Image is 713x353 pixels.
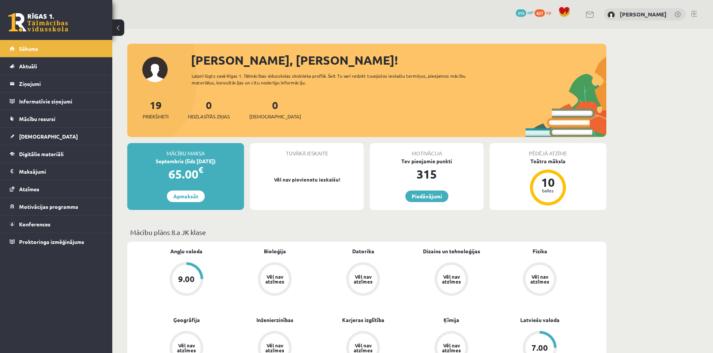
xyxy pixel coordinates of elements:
[167,191,205,202] a: Apmaksāt
[441,343,462,353] div: Vēl nav atzīmes
[370,143,484,157] div: Motivācija
[173,316,200,324] a: Ģeogrāfija
[352,247,374,255] a: Datorika
[407,262,496,297] a: Vēl nav atzīmes
[249,98,301,120] a: 0[DEMOGRAPHIC_DATA]
[191,51,606,69] div: [PERSON_NAME], [PERSON_NAME]!
[520,316,560,324] a: Latviešu valoda
[178,275,195,283] div: 9.00
[19,151,64,157] span: Digitālie materiāli
[250,143,364,157] div: Tuvākā ieskaite
[254,176,360,183] p: Vēl nav pievienotu ieskaišu!
[127,157,244,165] div: Septembris (līdz [DATE])
[529,274,550,284] div: Vēl nav atzīmes
[19,221,51,227] span: Konferences
[533,247,547,255] a: Fizika
[516,9,526,17] span: 315
[127,143,244,157] div: Mācību maksa
[537,188,559,193] div: balles
[19,93,103,110] legend: Informatīvie ziņojumi
[10,216,103,233] a: Konferences
[490,157,606,165] div: Teātra māksla
[188,98,230,120] a: 0Neizlasītās ziņas
[10,75,103,92] a: Ziņojumi
[496,262,584,297] a: Vēl nav atzīmes
[170,247,202,255] a: Angļu valoda
[353,274,374,284] div: Vēl nav atzīmes
[405,191,448,202] a: Piedāvājumi
[143,113,168,120] span: Priekšmeti
[19,115,55,122] span: Mācību resursi
[19,45,38,52] span: Sākums
[19,133,78,140] span: [DEMOGRAPHIC_DATA]
[10,233,103,250] a: Proktoringa izmēģinājums
[441,274,462,284] div: Vēl nav atzīmes
[198,164,203,175] span: €
[10,40,103,57] a: Sākums
[10,145,103,162] a: Digitālie materiāli
[231,262,319,297] a: Vēl nav atzīmes
[10,198,103,215] a: Motivācijas programma
[143,98,168,120] a: 19Priekšmeti
[537,176,559,188] div: 10
[192,72,479,86] div: Laipni lūgts savā Rīgas 1. Tālmācības vidusskolas skolnieka profilā. Šeit Tu vari redzēt tuvojošo...
[370,157,484,165] div: Tev pieejamie punkti
[10,163,103,180] a: Maksājumi
[8,13,68,32] a: Rīgas 1. Tālmācības vidusskola
[264,247,286,255] a: Bioloģija
[534,9,545,17] span: 427
[10,180,103,198] a: Atzīmes
[423,247,480,255] a: Dizains un tehnoloģijas
[127,165,244,183] div: 65.00
[444,316,459,324] a: Ķīmija
[516,9,533,15] a: 315 mP
[319,262,407,297] a: Vēl nav atzīmes
[10,58,103,75] a: Aktuāli
[607,11,615,19] img: Alina Ščerbicka
[142,262,231,297] a: 9.00
[531,344,548,352] div: 7.00
[546,9,551,15] span: xp
[342,316,384,324] a: Karjeras izglītība
[256,316,293,324] a: Inženierzinības
[264,274,285,284] div: Vēl nav atzīmes
[353,343,374,353] div: Vēl nav atzīmes
[527,9,533,15] span: mP
[176,343,197,353] div: Vēl nav atzīmes
[10,110,103,127] a: Mācību resursi
[249,113,301,120] span: [DEMOGRAPHIC_DATA]
[19,63,37,69] span: Aktuāli
[19,203,78,210] span: Motivācijas programma
[19,75,103,92] legend: Ziņojumi
[10,128,103,145] a: [DEMOGRAPHIC_DATA]
[490,157,606,207] a: Teātra māksla 10 balles
[130,227,603,237] p: Mācību plāns 8.a JK klase
[264,343,285,353] div: Vēl nav atzīmes
[10,93,103,110] a: Informatīvie ziņojumi
[370,165,484,183] div: 315
[19,186,39,192] span: Atzīmes
[188,113,230,120] span: Neizlasītās ziņas
[19,163,103,180] legend: Maksājumi
[19,238,84,245] span: Proktoringa izmēģinājums
[620,10,667,18] a: [PERSON_NAME]
[534,9,555,15] a: 427 xp
[490,143,606,157] div: Pēdējā atzīme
